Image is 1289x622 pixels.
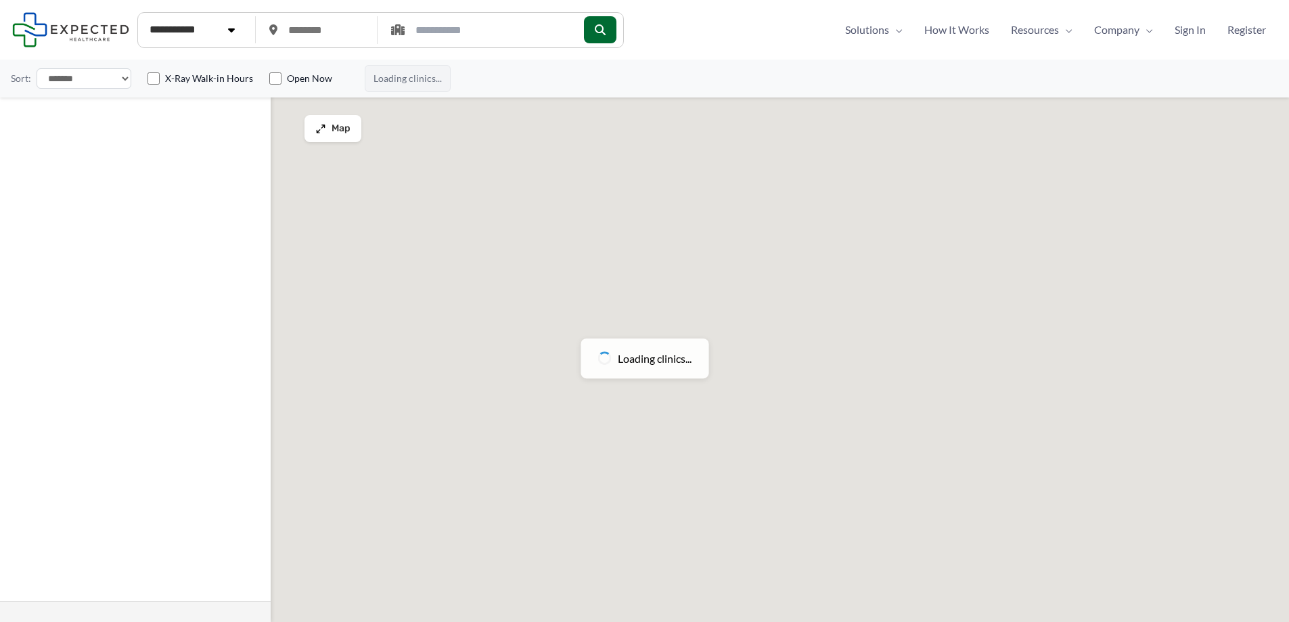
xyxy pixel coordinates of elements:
[165,72,253,85] label: X-Ray Walk-in Hours
[618,349,692,369] span: Loading clinics...
[332,123,350,135] span: Map
[1094,20,1139,40] span: Company
[1059,20,1072,40] span: Menu Toggle
[365,65,451,92] span: Loading clinics...
[1175,20,1206,40] span: Sign In
[304,115,361,142] button: Map
[1139,20,1153,40] span: Menu Toggle
[834,20,913,40] a: SolutionsMenu Toggle
[845,20,889,40] span: Solutions
[287,72,332,85] label: Open Now
[1011,20,1059,40] span: Resources
[924,20,989,40] span: How It Works
[1164,20,1217,40] a: Sign In
[1000,20,1083,40] a: ResourcesMenu Toggle
[1083,20,1164,40] a: CompanyMenu Toggle
[12,12,129,47] img: Expected Healthcare Logo - side, dark font, small
[11,70,31,87] label: Sort:
[1217,20,1277,40] a: Register
[889,20,903,40] span: Menu Toggle
[1227,20,1266,40] span: Register
[315,123,326,134] img: Maximize
[913,20,1000,40] a: How It Works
